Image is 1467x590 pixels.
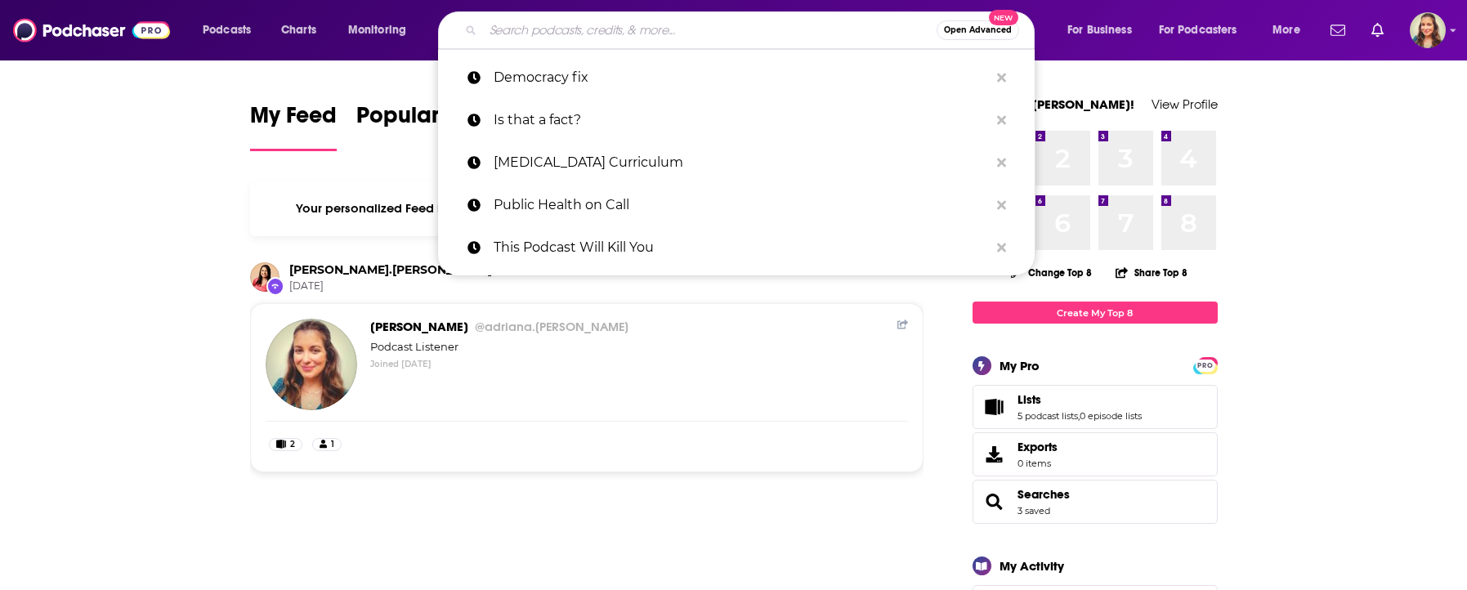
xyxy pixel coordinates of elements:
[1018,392,1041,407] span: Lists
[1018,392,1142,407] a: Lists
[203,19,251,42] span: Podcasts
[1410,12,1446,48] img: User Profile
[494,141,989,184] p: HIV Curriculum
[937,20,1019,40] button: Open AdvancedNew
[1080,410,1142,422] a: 0 episode lists
[973,385,1218,429] span: Lists
[454,11,1050,49] div: Search podcasts, credits, & more...
[331,436,334,453] span: 1
[1148,17,1261,43] button: open menu
[289,262,575,278] h3: a user
[1018,458,1058,469] span: 0 items
[978,443,1011,466] span: Exports
[989,10,1018,25] span: New
[13,15,170,46] img: Podchaser - Follow, Share and Rate Podcasts
[1018,505,1050,516] a: 3 saved
[438,141,1035,184] a: [MEDICAL_DATA] Curriculum
[1018,410,1078,422] a: 5 podcast lists
[271,17,326,43] a: Charts
[1410,12,1446,48] span: Logged in as adriana.guzman
[973,480,1218,524] span: Searches
[978,490,1011,513] a: Searches
[370,319,628,334] a: Adriana Guzman
[266,319,357,410] img: Adriana Guzman
[1078,410,1080,422] span: ,
[290,436,295,453] span: 2
[1115,257,1188,288] button: Share Top 8
[269,438,302,451] a: 2
[897,319,909,331] a: Share Button
[494,226,989,269] p: This Podcast Will Kill You
[494,56,989,99] p: Democracy fix
[1152,96,1218,112] a: View Profile
[289,279,575,293] span: [DATE]
[370,339,909,355] div: Podcast Listener
[312,438,342,451] a: 1
[191,17,272,43] button: open menu
[1000,558,1064,574] div: My Activity
[438,226,1035,269] a: This Podcast Will Kill You
[337,17,427,43] button: open menu
[1324,16,1352,44] a: Show notifications dropdown
[281,19,316,42] span: Charts
[475,319,628,334] span: @adriana.[PERSON_NAME]
[1196,359,1215,371] a: PRO
[250,262,280,292] img: michelle.weinfurt
[1067,19,1132,42] span: For Business
[250,101,337,139] span: My Feed
[973,96,1134,112] a: Welcome [PERSON_NAME]!
[250,181,924,236] div: Your personalized Feed is curated based on the Podcasts, Creators, Users, and Lists that you Follow.
[1018,487,1070,502] a: Searches
[370,359,909,369] div: Joined [DATE]
[250,101,337,151] a: My Feed
[438,99,1035,141] a: Is that a fact?
[944,26,1012,34] span: Open Advanced
[438,56,1035,99] a: Democracy fix
[1272,19,1300,42] span: More
[356,101,495,139] span: Popular Feed
[483,17,937,43] input: Search podcasts, credits, & more...
[289,262,492,277] a: michelle.weinfurt
[973,432,1218,476] a: Exports
[1018,440,1058,454] span: Exports
[348,19,406,42] span: Monitoring
[370,319,628,334] span: [PERSON_NAME]
[1159,19,1237,42] span: For Podcasters
[1001,262,1102,283] button: Change Top 8
[1365,16,1390,44] a: Show notifications dropdown
[438,184,1035,226] a: Public Health on Call
[494,184,989,226] p: Public Health on Call
[1000,358,1040,373] div: My Pro
[1410,12,1446,48] button: Show profile menu
[973,302,1218,324] a: Create My Top 8
[1056,17,1152,43] button: open menu
[356,101,495,151] a: Popular Feed
[1261,17,1321,43] button: open menu
[492,262,541,277] span: followed
[494,99,989,141] p: Is that a fact?
[978,396,1011,418] a: Lists
[1196,360,1215,372] span: PRO
[266,277,284,295] div: New Follow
